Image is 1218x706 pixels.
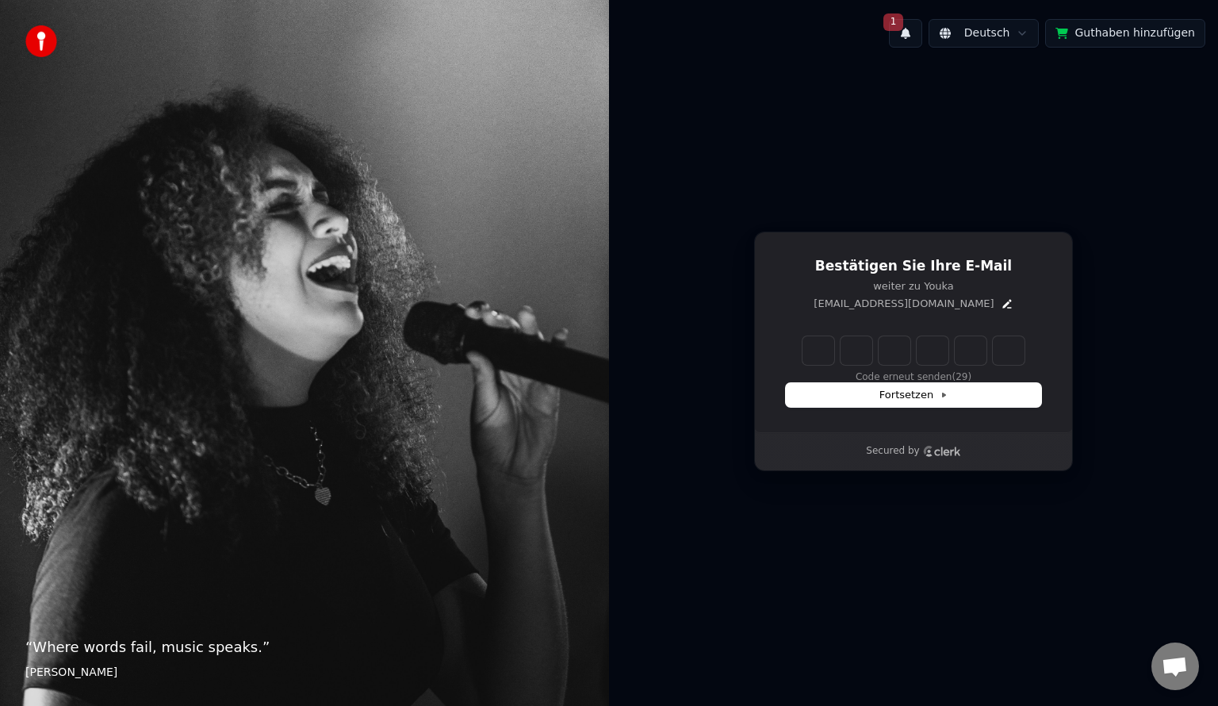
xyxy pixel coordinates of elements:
[1045,19,1205,48] button: Guthaben hinzufügen
[866,445,919,458] p: Secured by
[25,25,57,57] img: youka
[802,336,1025,365] input: Enter verification code
[1001,297,1013,310] button: Edit
[814,297,994,311] p: [EMAIL_ADDRESS][DOMAIN_NAME]
[25,636,584,658] p: “ Where words fail, music speaks. ”
[786,383,1041,407] button: Fortsetzen
[25,665,584,681] footer: [PERSON_NAME]
[786,257,1041,276] h1: Bestätigen Sie Ihre E-Mail
[786,279,1041,294] p: weiter zu Youka
[923,446,961,457] a: Clerk logo
[883,13,904,31] span: 1
[889,19,922,48] button: 1
[1151,643,1199,690] a: Chat öffnen
[879,388,948,402] span: Fortsetzen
